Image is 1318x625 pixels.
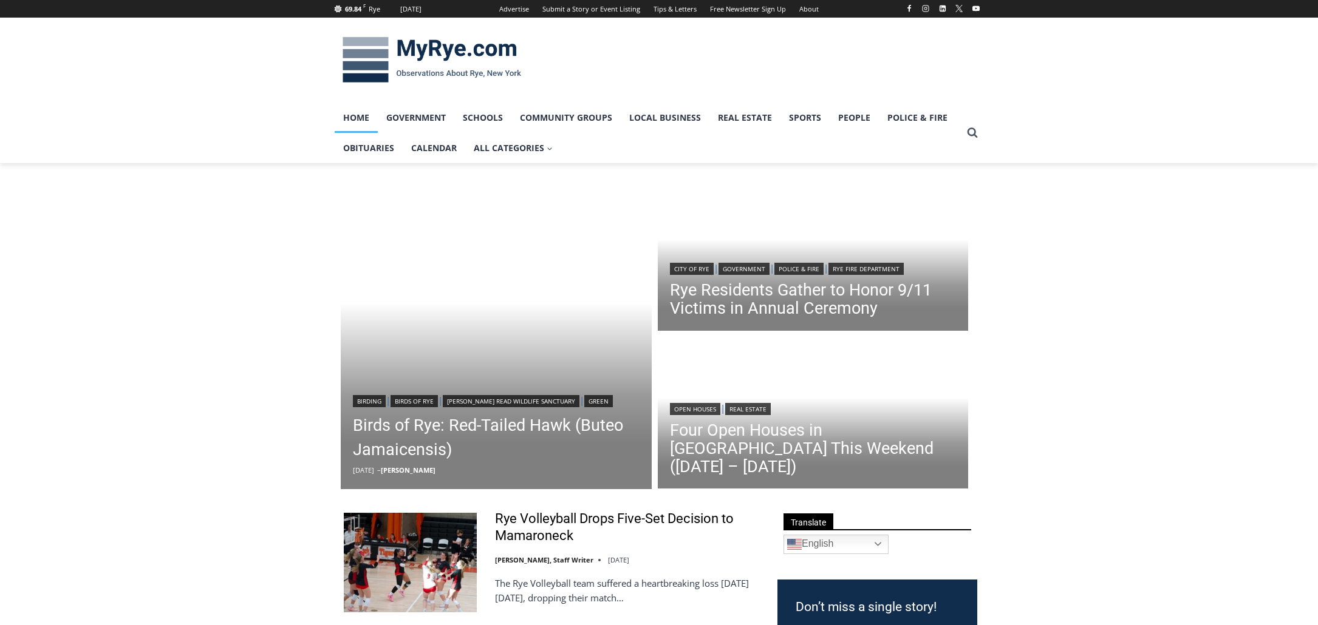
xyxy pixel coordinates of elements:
[381,465,435,475] a: [PERSON_NAME]
[670,403,720,415] a: Open Houses
[709,103,780,133] a: Real Estate
[719,263,770,275] a: Government
[378,103,454,133] a: Government
[335,133,403,163] a: Obituaries
[584,395,613,407] a: Green
[474,141,553,155] span: All Categories
[830,103,879,133] a: People
[902,1,917,16] a: Facebook
[363,2,366,9] span: F
[335,29,529,92] img: MyRye.com
[784,513,833,530] span: Translate
[918,1,933,16] a: Instagram
[511,103,621,133] a: Community Groups
[353,395,386,407] a: Birding
[658,178,969,334] a: Read More Rye Residents Gather to Honor 9/11 Victims in Annual Ceremony
[621,103,709,133] a: Local Business
[369,4,380,15] div: Rye
[341,178,652,489] a: Read More Birds of Rye: Red-Tailed Hawk (Buteo Jamaicensis)
[495,555,593,564] a: [PERSON_NAME], Staff Writer
[345,4,361,13] span: 69.84
[725,403,771,415] a: Real Estate
[670,421,957,476] a: Four Open Houses in [GEOGRAPHIC_DATA] This Weekend ([DATE] – [DATE])
[879,103,956,133] a: Police & Fire
[969,1,983,16] a: YouTube
[935,1,950,16] a: Linkedin
[787,537,802,552] img: en
[952,1,966,16] a: X
[353,393,640,407] div: | | |
[670,263,714,275] a: City of Rye
[495,576,762,605] p: The Rye Volleyball team suffered a heartbreaking loss [DATE][DATE], dropping their match…
[465,133,561,163] a: All Categories
[796,598,959,617] h3: Don’t miss a single story!
[670,281,957,317] a: Rye Residents Gather to Honor 9/11 Victims in Annual Ceremony
[658,178,969,334] img: (PHOTO: The City of Rye's annual September 11th Commemoration Ceremony on Thursday, September 11,...
[784,535,889,554] a: English
[400,4,422,15] div: [DATE]
[670,260,957,275] div: | | |
[454,103,511,133] a: Schools
[377,465,381,475] span: –
[961,122,983,144] button: View Search Form
[403,133,465,163] a: Calendar
[443,395,579,407] a: [PERSON_NAME] Read Wildlife Sanctuary
[828,263,904,275] a: Rye Fire Department
[495,510,762,545] a: Rye Volleyball Drops Five-Set Decision to Mamaroneck
[658,337,969,492] a: Read More Four Open Houses in Rye This Weekend (September 13 – 14)
[658,337,969,492] img: 506 Midland Avenue, Rye
[335,103,378,133] a: Home
[353,465,374,475] time: [DATE]
[335,103,961,164] nav: Primary Navigation
[344,513,477,612] img: Rye Volleyball Drops Five-Set Decision to Mamaroneck
[391,395,438,407] a: Birds of Rye
[608,555,629,564] time: [DATE]
[780,103,830,133] a: Sports
[774,263,824,275] a: Police & Fire
[353,413,640,462] a: Birds of Rye: Red-Tailed Hawk (Buteo Jamaicensis)
[341,178,652,489] img: (PHOTO: Red-Tailed Hawk (Buteo Jamaicensis) at the Edith G. Read Wildlife Sanctuary in Rye, New Y...
[670,400,957,415] div: |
